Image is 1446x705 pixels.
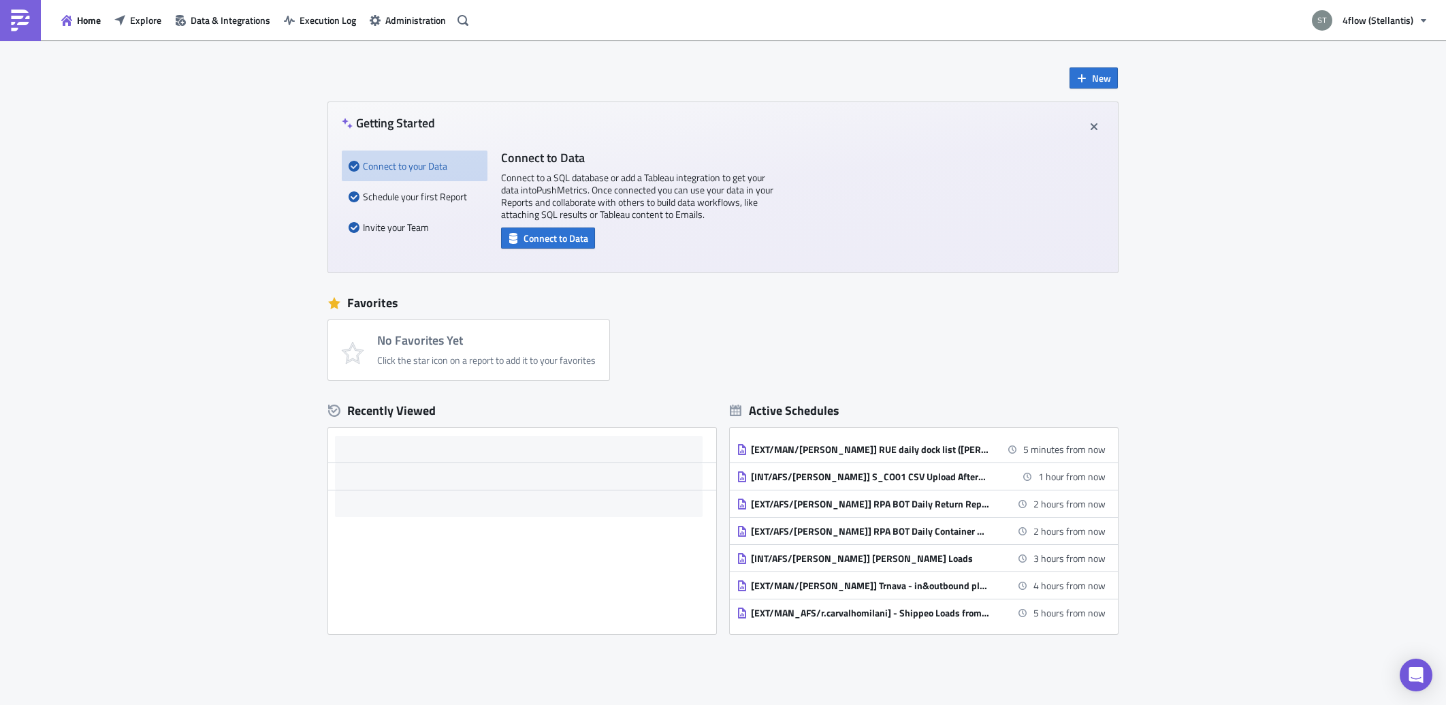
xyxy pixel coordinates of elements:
[737,599,1106,626] a: [EXT/MAN_AFS/r.carvalhomilani] - Shippeo Loads from last week5 hours from now
[501,228,595,249] button: Connect to Data
[77,13,101,27] span: Home
[363,10,453,31] button: Administration
[501,230,595,244] a: Connect to Data
[751,498,989,510] div: [EXT/AFS/[PERSON_NAME]] RPA BOT Daily Return Report
[730,403,839,418] div: Active Schedules
[751,607,989,619] div: [EXT/MAN_AFS/r.carvalhomilani] - Shippeo Loads from last week
[168,10,277,31] button: Data & Integrations
[751,580,989,592] div: [EXT/MAN/[PERSON_NAME]] Trnava - in&outbound plate numbers 02:00
[54,10,108,31] button: Home
[1033,606,1106,620] time: 2025-08-25 03:00
[1033,497,1106,511] time: 2025-08-25 00:15
[501,151,773,165] h4: Connect to Data
[737,490,1106,517] a: [EXT/AFS/[PERSON_NAME]] RPA BOT Daily Return Report2 hours from now
[300,13,356,27] span: Execution Log
[737,572,1106,599] a: [EXT/MAN/[PERSON_NAME]] Trnava - in&outbound plate numbers 02:004 hours from now
[1304,5,1436,35] button: 4flow (Stellantis)
[751,443,989,456] div: [EXT/MAN/[PERSON_NAME]] RUE daily dock list ([PERSON_NAME]
[328,401,716,421] div: Recently Viewed
[1343,13,1413,27] span: 4flow (Stellantis)
[1038,469,1106,484] time: 2025-08-24 23:00
[501,172,773,221] p: Connect to a SQL database or add a Tableau integration to get your data into PushMetrics . Once c...
[751,471,989,483] div: [INT/AFS/[PERSON_NAME]] S_CO01 CSV Upload Aftersales (weekly)
[1311,9,1334,32] img: Avatar
[108,10,168,31] button: Explore
[751,552,989,565] div: [INT/AFS/[PERSON_NAME]] [PERSON_NAME] Loads
[277,10,363,31] button: Execution Log
[1400,659,1432,691] div: Open Intercom Messenger
[349,212,481,242] div: Invite your Team
[377,354,596,366] div: Click the star icon on a report to add it to your favorites
[737,518,1106,544] a: [EXT/AFS/[PERSON_NAME]] RPA BOT Daily Container Check v22 hours from now
[349,151,481,181] div: Connect to your Data
[10,10,31,31] img: PushMetrics
[1033,524,1106,538] time: 2025-08-25 00:15
[737,436,1106,463] a: [EXT/MAN/[PERSON_NAME]] RUE daily dock list ([PERSON_NAME]5 minutes from now
[342,116,435,130] h4: Getting Started
[191,13,270,27] span: Data & Integrations
[1092,71,1111,85] span: New
[1070,67,1118,89] button: New
[328,293,1118,313] div: Favorites
[737,545,1106,571] a: [INT/AFS/[PERSON_NAME]] [PERSON_NAME] Loads3 hours from now
[737,463,1106,490] a: [INT/AFS/[PERSON_NAME]] S_CO01 CSV Upload Aftersales (weekly)1 hour from now
[524,231,588,245] span: Connect to Data
[377,334,596,347] h4: No Favorites Yet
[1033,551,1106,565] time: 2025-08-25 00:30
[385,13,446,27] span: Administration
[1033,578,1106,593] time: 2025-08-25 02:00
[1023,442,1106,456] time: 2025-08-24 22:00
[130,13,161,27] span: Explore
[349,181,481,212] div: Schedule your first Report
[751,525,989,537] div: [EXT/AFS/[PERSON_NAME]] RPA BOT Daily Container Check v2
